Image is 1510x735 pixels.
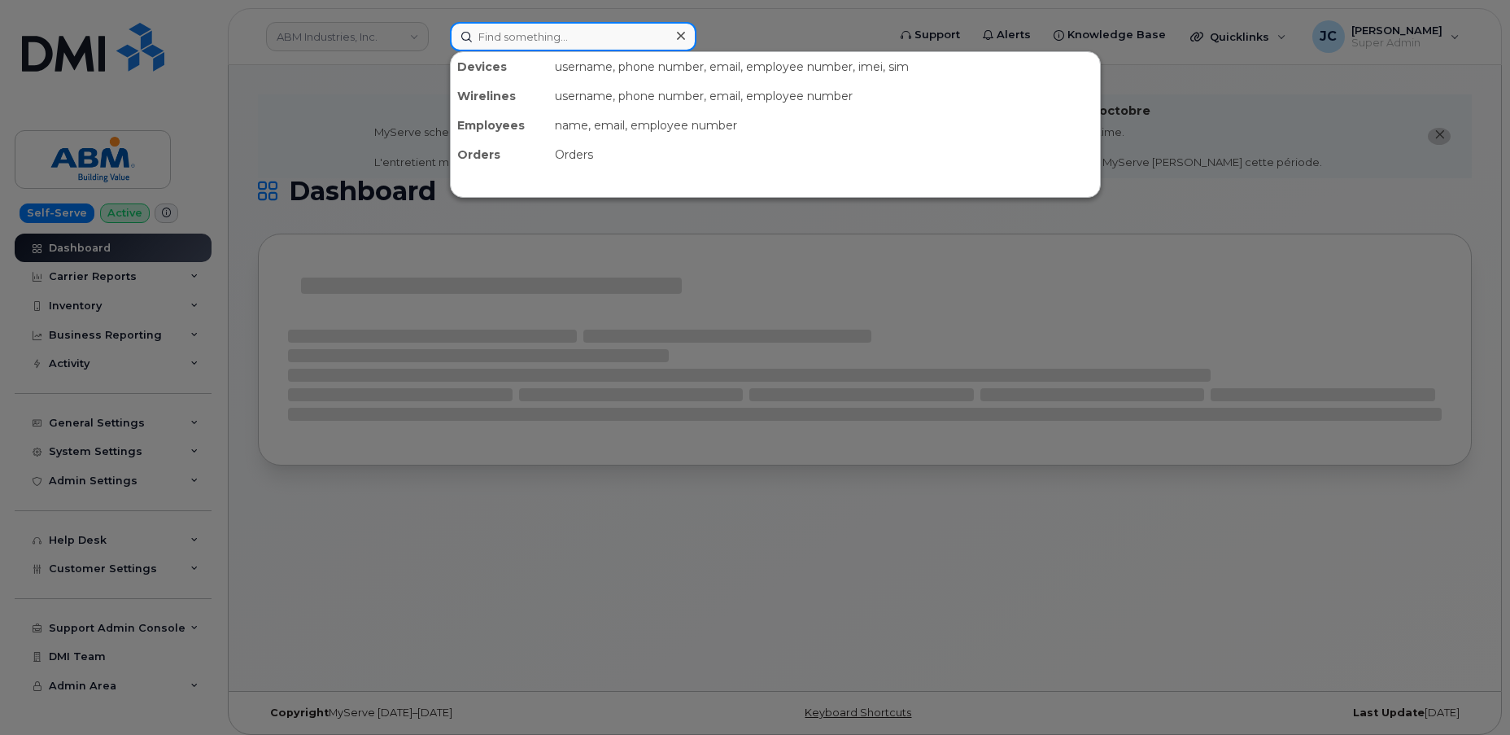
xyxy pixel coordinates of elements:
[451,140,548,169] div: Orders
[548,140,1100,169] div: Orders
[548,52,1100,81] div: username, phone number, email, employee number, imei, sim
[451,81,548,111] div: Wirelines
[548,111,1100,140] div: name, email, employee number
[451,52,548,81] div: Devices
[548,81,1100,111] div: username, phone number, email, employee number
[451,111,548,140] div: Employees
